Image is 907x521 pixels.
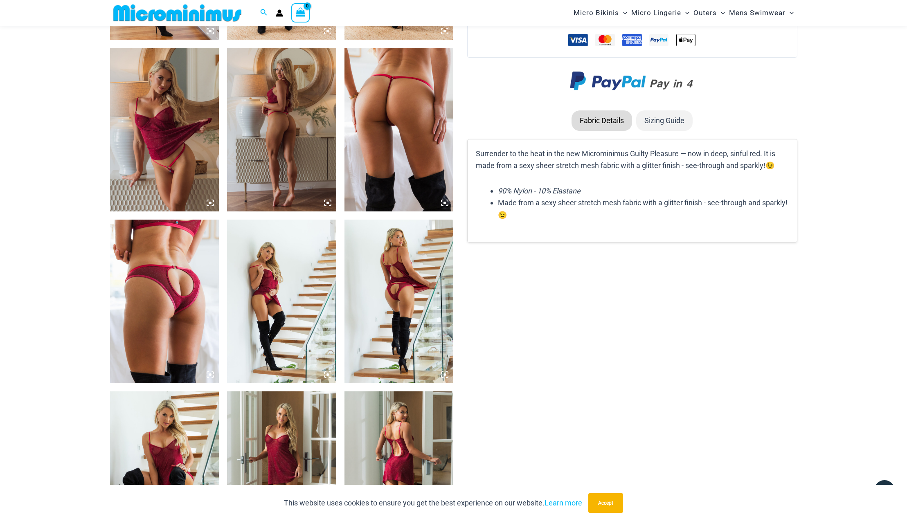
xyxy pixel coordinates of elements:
a: OutersMenu ToggleMenu Toggle [691,2,727,23]
a: Micro BikinisMenu ToggleMenu Toggle [572,2,629,23]
span: Menu Toggle [619,2,627,23]
img: Guilty Pleasures Red 689 Micro [344,48,454,211]
span: Micro Bikinis [574,2,619,23]
li: Sizing Guide [636,110,693,131]
em: 90% Nylon - 10% Elastane [498,186,581,195]
img: Guilty Pleasures Red 1260 Slip 6045 Thong [344,220,454,383]
nav: Site Navigation [570,1,797,25]
li: Fabric Details [572,110,632,131]
img: Guilty Pleasures Red 1260 Slip 6045 Thong [227,220,336,383]
a: View Shopping Cart, empty [291,3,310,22]
a: Search icon link [260,8,268,18]
span: Menu Toggle [681,2,689,23]
a: Micro LingerieMenu ToggleMenu Toggle [629,2,691,23]
li: Made from a sexy sheer stretch mesh fabric with a glitter finish - see-through and sparkly! [498,197,788,221]
a: Learn more [545,499,582,507]
span: Mens Swimwear [729,2,785,23]
span: Micro Lingerie [631,2,681,23]
img: Guilty Pleasures Red 1260 Slip 689 Micro [110,48,219,211]
p: This website uses cookies to ensure you get the best experience on our website. [284,497,582,509]
span: Outers [693,2,717,23]
span: Menu Toggle [717,2,725,23]
button: Accept [588,493,623,513]
img: Guilty Pleasures Red 1260 Slip 689 Micro [227,48,336,211]
span: Menu Toggle [785,2,794,23]
a: Mens SwimwearMenu ToggleMenu Toggle [727,2,796,23]
a: Account icon link [276,9,283,17]
img: Guilty Pleasures Red 6045 Thong [110,220,219,383]
p: Surrender to the heat in the new Microminimus Guilty Pleasure — now in deep, sinful red. It is ma... [476,148,788,172]
img: MM SHOP LOGO FLAT [110,4,245,22]
span: 😉 [498,211,507,219]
